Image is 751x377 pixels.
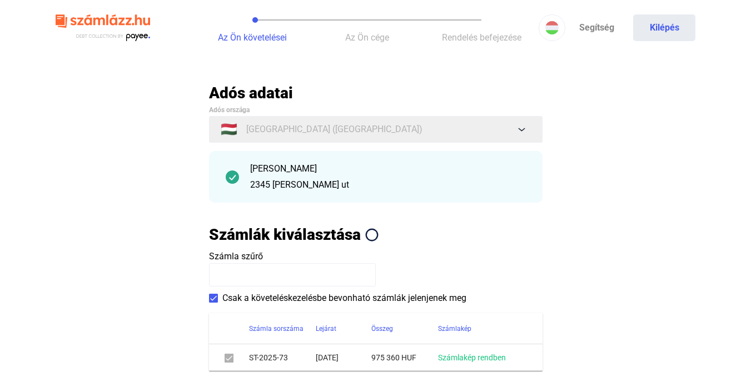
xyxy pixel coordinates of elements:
td: 975 360 HUF [371,344,438,371]
span: [GEOGRAPHIC_DATA] ([GEOGRAPHIC_DATA]) [246,123,422,136]
h2: Adós adatai [209,83,543,103]
button: Kilépés [633,14,695,41]
img: szamlazzhu-logo [56,10,150,46]
div: Számlakép [438,322,471,335]
td: [DATE] [316,344,371,371]
a: Számlakép rendben [438,353,506,362]
div: Számlakép [438,322,529,335]
td: ST-2025-73 [249,344,316,371]
div: Lejárat [316,322,371,335]
span: Az Ön cége [345,32,389,43]
h2: Számlák kiválasztása [209,225,361,244]
div: Lejárat [316,322,336,335]
span: Adós országa [209,106,250,114]
div: Számla sorszáma [249,322,304,335]
span: Számla szűrő [209,251,263,262]
div: 2345 [PERSON_NAME] ut [250,178,526,192]
span: Az Ön követelései [218,32,287,43]
a: Segítség [565,14,628,41]
div: Számla sorszáma [249,322,316,335]
button: HU [539,14,565,41]
div: Összeg [371,322,393,335]
img: checkmark-darker-green-circle [226,170,239,184]
button: 🇭🇺[GEOGRAPHIC_DATA] ([GEOGRAPHIC_DATA]) [209,116,543,143]
span: 🇭🇺 [221,123,237,136]
span: Rendelés befejezése [442,32,521,43]
div: [PERSON_NAME] [250,162,526,175]
span: Csak a követeléskezelésbe bevonható számlák jelenjenek meg [222,291,466,305]
img: HU [545,21,559,34]
div: Összeg [371,322,438,335]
